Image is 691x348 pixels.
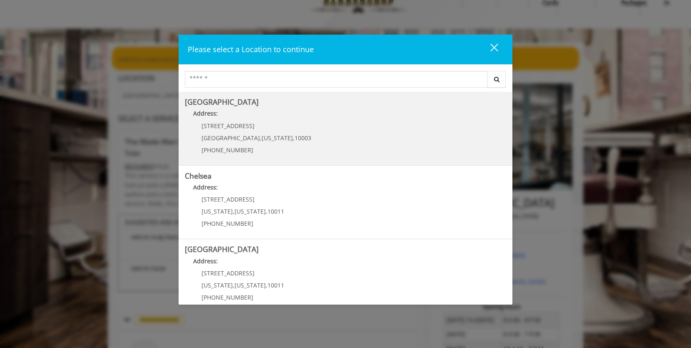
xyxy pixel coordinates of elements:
span: , [293,134,295,142]
span: , [233,207,235,215]
span: , [266,281,267,289]
span: [US_STATE] [202,207,233,215]
span: [PHONE_NUMBER] [202,146,253,154]
button: close dialog [475,41,503,58]
span: [PHONE_NUMBER] [202,219,253,227]
b: Address: [193,183,218,191]
b: Address: [193,109,218,117]
b: Chelsea [185,171,212,181]
span: [STREET_ADDRESS] [202,122,255,130]
span: , [260,134,262,142]
i: Search button [492,76,502,82]
span: , [233,281,235,289]
span: [STREET_ADDRESS] [202,269,255,277]
span: Please select a Location to continue [188,44,314,54]
span: [PHONE_NUMBER] [202,293,253,301]
span: [STREET_ADDRESS] [202,195,255,203]
span: 10011 [267,281,284,289]
span: 10011 [267,207,284,215]
b: [GEOGRAPHIC_DATA] [185,97,259,107]
b: [GEOGRAPHIC_DATA] [185,244,259,254]
span: , [266,207,267,215]
span: 10003 [295,134,311,142]
input: Search Center [185,71,488,88]
span: [US_STATE] [235,281,266,289]
span: [US_STATE] [202,281,233,289]
span: [US_STATE] [262,134,293,142]
span: [US_STATE] [235,207,266,215]
div: Center Select [185,71,506,92]
span: [GEOGRAPHIC_DATA] [202,134,260,142]
div: close dialog [481,43,497,55]
b: Address: [193,257,218,265]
